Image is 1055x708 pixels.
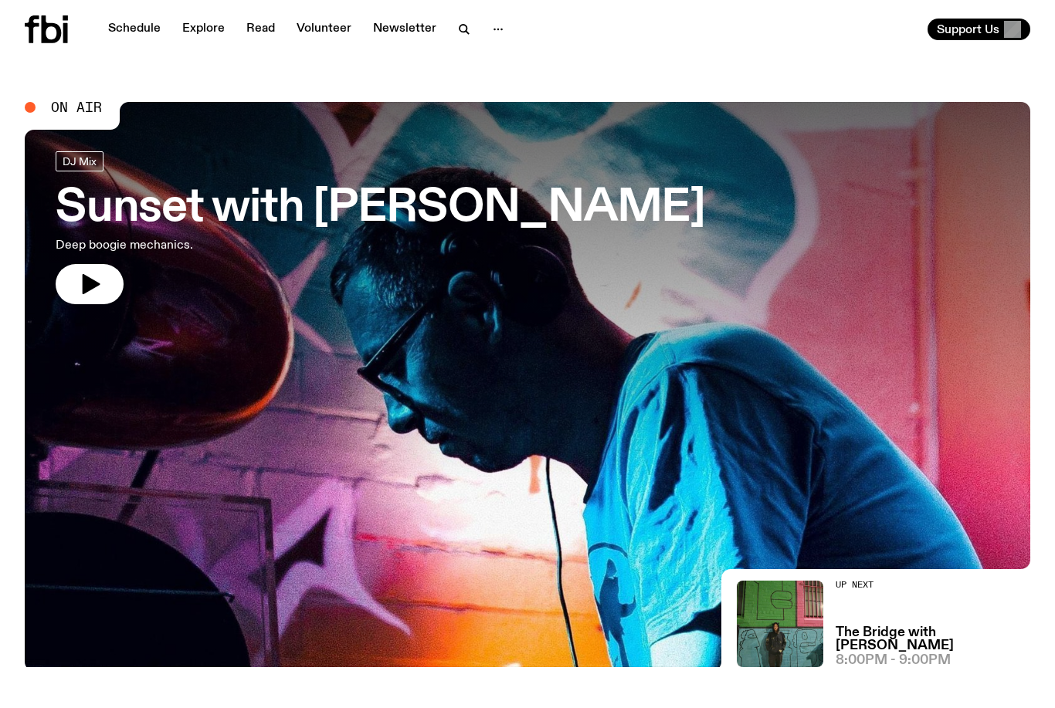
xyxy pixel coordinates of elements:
span: Support Us [937,22,999,36]
h2: Up Next [836,581,1030,589]
p: Deep boogie mechanics. [56,236,451,255]
span: DJ Mix [63,155,97,167]
a: Volunteer [287,19,361,40]
button: Support Us [928,19,1030,40]
h3: Sunset with [PERSON_NAME] [56,187,705,230]
span: 8:00pm - 9:00pm [836,654,951,667]
img: Amelia Sparke is wearing a black hoodie and pants, leaning against a blue, green and pink wall wi... [737,581,823,667]
a: The Bridge with [PERSON_NAME] [836,626,1030,652]
a: Schedule [99,19,170,40]
a: Newsletter [364,19,446,40]
a: Read [237,19,284,40]
span: On Air [51,100,102,114]
a: Sunset with [PERSON_NAME]Deep boogie mechanics. [56,151,705,304]
a: Simon Caldwell stands side on, looking downwards. He has headphones on. Behind him is a brightly ... [25,102,1030,667]
a: Explore [173,19,234,40]
a: DJ Mix [56,151,103,171]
